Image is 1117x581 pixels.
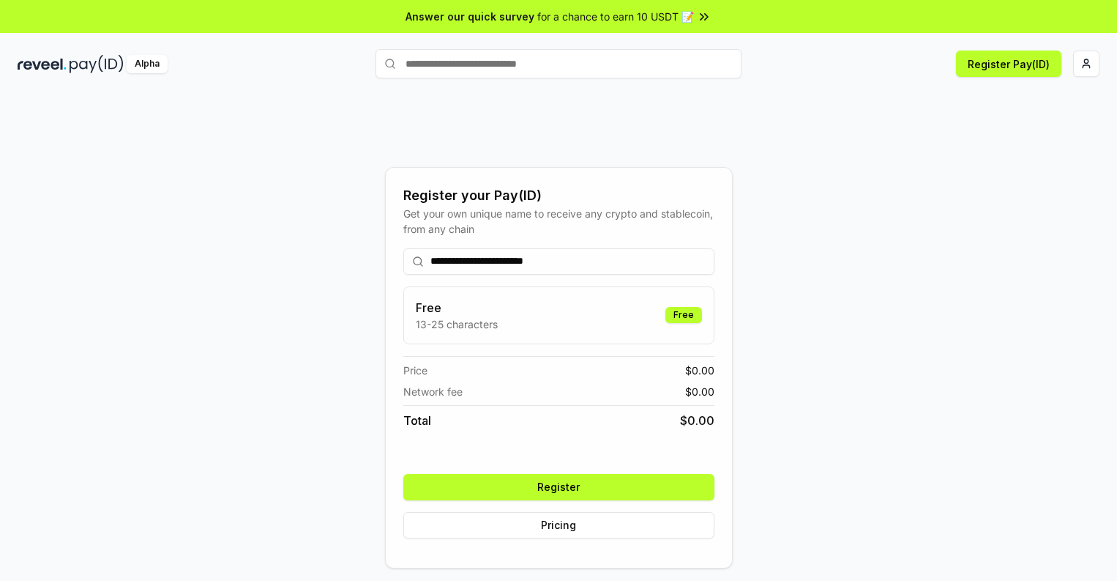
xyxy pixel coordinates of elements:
[956,51,1061,77] button: Register Pay(ID)
[18,55,67,73] img: reveel_dark
[127,55,168,73] div: Alpha
[685,363,714,378] span: $ 0.00
[403,474,714,500] button: Register
[403,206,714,237] div: Get your own unique name to receive any crypto and stablecoin, from any chain
[416,299,498,317] h3: Free
[403,363,427,378] span: Price
[403,185,714,206] div: Register your Pay(ID)
[537,9,694,24] span: for a chance to earn 10 USDT 📝
[680,412,714,429] span: $ 0.00
[406,9,534,24] span: Answer our quick survey
[403,412,431,429] span: Total
[685,384,714,399] span: $ 0.00
[70,55,124,73] img: pay_id
[416,317,498,332] p: 13-25 characters
[403,512,714,539] button: Pricing
[665,307,702,323] div: Free
[403,384,463,399] span: Network fee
